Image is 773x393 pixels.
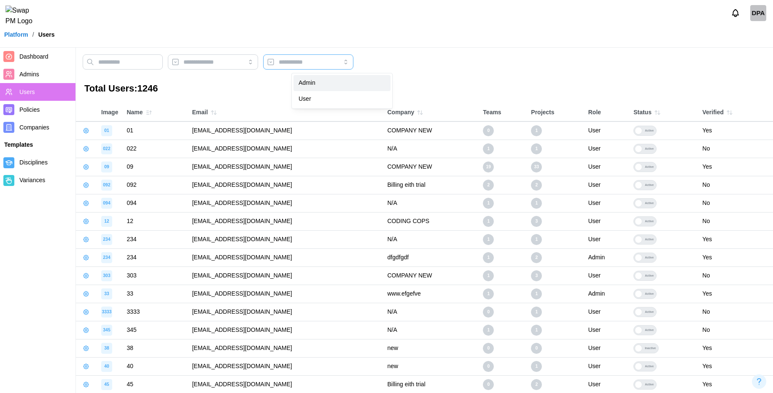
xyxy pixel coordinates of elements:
div: Active [642,199,656,208]
div: 09 [127,162,183,172]
td: [EMAIL_ADDRESS][DOMAIN_NAME] [188,176,383,194]
div: 1 [531,143,542,154]
div: User [588,162,625,172]
td: [EMAIL_ADDRESS][DOMAIN_NAME] [188,194,383,212]
div: Verified [703,107,769,118]
div: 1 [531,307,542,318]
td: Yes [698,158,773,176]
div: 3 [531,270,542,281]
td: [EMAIL_ADDRESS][DOMAIN_NAME] [188,321,383,339]
div: image [101,361,112,372]
div: Teams [483,108,523,117]
div: Active [642,326,656,335]
div: Active [642,307,656,317]
div: User [588,271,625,280]
td: [EMAIL_ADDRESS][DOMAIN_NAME] [188,140,383,158]
div: User [588,307,625,317]
div: User [588,326,625,335]
div: User [588,180,625,190]
div: 33 [127,289,183,299]
div: image [101,216,112,227]
div: image [101,162,112,172]
td: No [698,321,773,339]
div: Admin [588,253,625,262]
div: Active [642,144,656,153]
div: User [588,199,625,208]
div: image [101,270,112,281]
td: [EMAIL_ADDRESS][DOMAIN_NAME] [188,285,383,303]
div: 1 [483,198,494,209]
div: 0 [483,125,494,136]
div: 0 [531,343,542,354]
div: image [101,234,112,245]
button: Notifications [728,6,743,20]
div: 1 [483,143,494,154]
td: [EMAIL_ADDRESS][DOMAIN_NAME] [188,121,383,140]
td: Yes [698,339,773,357]
td: [EMAIL_ADDRESS][DOMAIN_NAME] [188,266,383,285]
span: Disciplines [19,159,48,166]
div: 234 [127,235,183,244]
div: 1 [483,216,494,227]
td: [EMAIL_ADDRESS][DOMAIN_NAME] [188,212,383,230]
div: Admin [294,75,391,91]
div: DPA [750,5,766,21]
div: 2 [483,180,494,191]
div: 1 [531,288,542,299]
div: Active [642,162,656,172]
div: 0 [483,307,494,318]
div: Active [642,271,656,280]
div: Users [38,32,55,38]
td: [EMAIL_ADDRESS][DOMAIN_NAME] [188,158,383,176]
td: No [698,140,773,158]
div: Active [642,289,656,299]
h3: Total Users: 1246 [84,82,765,95]
div: 092 [127,180,183,190]
td: Yes [698,248,773,266]
div: Projects [531,108,579,117]
div: 0 [483,379,494,390]
div: image [101,180,112,191]
div: Inactive [642,344,658,353]
a: Platform [4,32,28,38]
span: Admins [19,71,39,78]
td: N/A [383,321,479,339]
div: 0 [483,361,494,372]
td: No [698,212,773,230]
div: Status [633,107,694,118]
div: 1 [483,325,494,336]
div: User [588,344,625,353]
td: Yes [698,285,773,303]
td: [EMAIL_ADDRESS][DOMAIN_NAME] [188,339,383,357]
td: COMPANY NEW [383,158,479,176]
td: [EMAIL_ADDRESS][DOMAIN_NAME] [188,303,383,321]
div: Active [642,180,656,190]
td: www.efgefve [383,285,479,303]
div: image [101,325,112,336]
div: 3333 [127,307,183,317]
div: 094 [127,199,183,208]
div: 45 [127,380,183,389]
div: 0 [483,343,494,354]
div: Email [192,107,379,118]
div: 1 [483,234,494,245]
a: Daud Platform admin [750,5,766,21]
div: 3 [531,216,542,227]
span: Companies [19,124,49,131]
div: 38 [127,344,183,353]
td: No [698,303,773,321]
td: COMPANY NEW [383,121,479,140]
td: N/A [383,194,479,212]
td: COMPANY NEW [383,266,479,285]
td: N/A [383,230,479,248]
div: Templates [4,140,71,150]
div: image [101,307,112,318]
div: image [101,143,112,154]
td: No [698,194,773,212]
span: Dashboard [19,53,48,60]
td: dfgdfgdf [383,248,479,266]
div: Company [388,107,475,118]
td: CODING COPS [383,212,479,230]
div: User [588,144,625,153]
div: 1 [483,288,494,299]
